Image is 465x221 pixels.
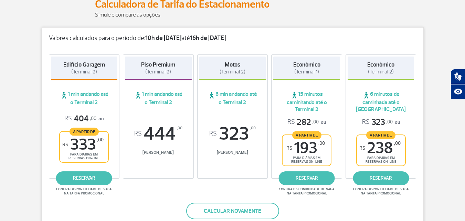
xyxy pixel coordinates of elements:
button: Calcular novamente [186,203,279,219]
sup: ,00 [394,140,401,146]
sup: ,00 [97,137,104,143]
button: Abrir recursos assistivos. [451,84,465,99]
span: [PERSON_NAME] [199,150,266,155]
span: 6 minutos de caminhada até o [GEOGRAPHIC_DATA] [348,91,414,113]
span: (Terminal 2) [220,69,245,75]
span: para diárias em reservas on-line [363,156,399,164]
span: Confira disponibilidade de vaga na tarifa promocional [55,187,113,195]
strong: Motos [225,61,240,68]
sup: ,00 [177,124,182,132]
span: 282 [287,117,319,128]
sup: ,00 [250,124,256,132]
span: 6 min andando até o Terminal 2 [199,91,266,106]
span: 1 min andando até o Terminal 2 [125,91,192,106]
span: A partir de [70,128,99,135]
span: A partir de [292,131,321,139]
strong: 16h de [DATE] [190,34,226,42]
button: Abrir tradutor de língua de sinais. [451,69,465,84]
p: ou [362,117,400,128]
span: para diárias em reservas on-line [288,156,325,164]
span: (Terminal 2) [71,69,97,75]
a: reservar [279,171,335,185]
span: 404 [64,113,96,124]
strong: Piso Premium [141,61,175,68]
span: 1 min andando até o Terminal 2 [51,91,118,106]
sup: R$ [134,130,142,138]
strong: Edifício Garagem [63,61,105,68]
p: Simule e compare as opções. [95,11,370,19]
a: reservar [56,171,112,185]
span: 323 [362,117,393,128]
sup: R$ [62,142,68,148]
span: (Terminal 2) [368,69,394,75]
span: (Terminal 1) [294,69,319,75]
strong: Econômico [293,61,320,68]
span: A partir de [366,131,395,139]
span: Confira disponibilidade de vaga na tarifa promocional [352,187,410,195]
p: Valores calculados para o período de: até [49,34,416,42]
p: ou [287,117,326,128]
p: ou [64,113,104,124]
span: para diárias em reservas on-line [66,152,102,160]
span: (Terminal 2) [145,69,171,75]
span: 15 minutos caminhando até o Terminal 2 [273,91,340,113]
sup: R$ [286,145,292,151]
span: [PERSON_NAME] [125,150,192,155]
strong: 10h de [DATE] [145,34,181,42]
strong: Econômico [367,61,394,68]
span: 323 [199,124,266,143]
div: Plugin de acessibilidade da Hand Talk. [451,69,465,99]
a: reservar [353,171,409,185]
span: Confira disponibilidade de vaga na tarifa promocional [278,187,336,195]
span: 333 [62,137,104,152]
span: 193 [286,140,325,156]
sup: R$ [209,130,217,138]
sup: ,00 [318,140,325,146]
sup: R$ [359,145,365,151]
span: 444 [125,124,192,143]
span: 238 [359,140,401,156]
